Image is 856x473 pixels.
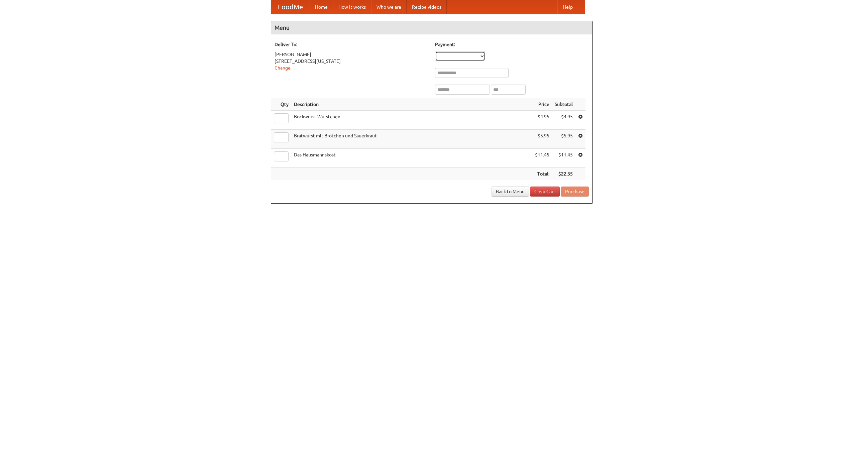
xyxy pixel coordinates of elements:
[532,168,552,180] th: Total:
[552,149,575,168] td: $11.45
[530,187,560,197] a: Clear Cart
[532,130,552,149] td: $5.95
[291,98,532,111] th: Description
[271,98,291,111] th: Qty
[271,0,310,14] a: FoodMe
[552,98,575,111] th: Subtotal
[275,41,428,48] h5: Deliver To:
[275,58,428,65] div: [STREET_ADDRESS][US_STATE]
[291,130,532,149] td: Bratwurst mit Brötchen und Sauerkraut
[407,0,447,14] a: Recipe videos
[552,111,575,130] td: $4.95
[435,41,589,48] h5: Payment:
[271,21,592,34] h4: Menu
[492,187,529,197] a: Back to Menu
[275,51,428,58] div: [PERSON_NAME]
[291,111,532,130] td: Bockwurst Würstchen
[532,98,552,111] th: Price
[552,168,575,180] th: $22.35
[532,111,552,130] td: $4.95
[333,0,371,14] a: How it works
[310,0,333,14] a: Home
[275,65,291,71] a: Change
[557,0,578,14] a: Help
[561,187,589,197] button: Purchase
[552,130,575,149] td: $5.95
[291,149,532,168] td: Das Hausmannskost
[371,0,407,14] a: Who we are
[532,149,552,168] td: $11.45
